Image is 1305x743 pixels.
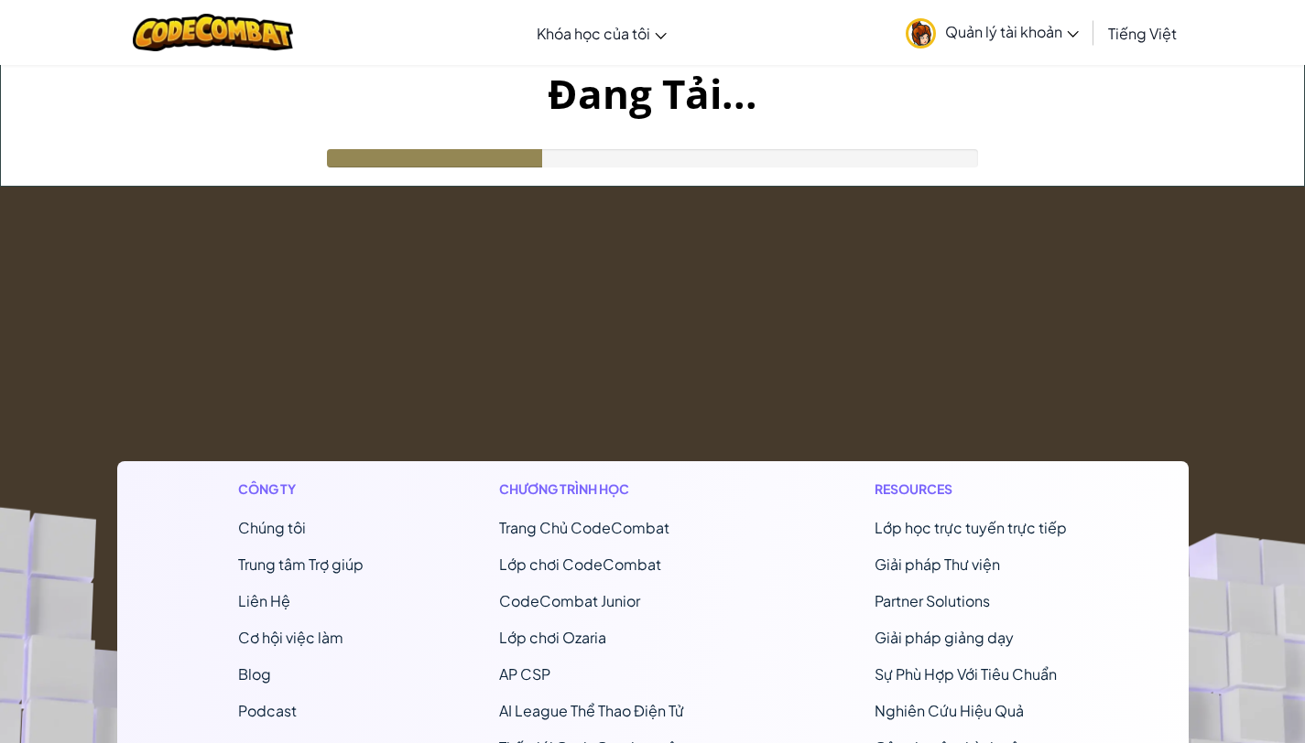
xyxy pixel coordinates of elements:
a: Tiếng Việt [1099,8,1186,58]
span: Quản lý tài khoản [945,22,1079,41]
img: CodeCombat logo [133,14,293,51]
a: Nghiên Cứu Hiệu Quả [875,701,1024,720]
a: Podcast [238,701,297,720]
a: AI League Thể Thao Điện Tử [499,701,684,720]
a: Quản lý tài khoản [897,4,1088,61]
h1: Đang Tải... [1,65,1304,122]
a: AP CSP [499,664,550,684]
a: Lớp chơi Ozaria [499,628,606,647]
a: Partner Solutions [875,591,990,610]
span: Trang Chủ CodeCombat [499,518,669,537]
a: Trung tâm Trợ giúp [238,555,364,574]
a: Lớp học trực tuyến trực tiếp [875,518,1067,537]
a: CodeCombat Junior [499,591,640,610]
a: Sự Phù Hợp Với Tiêu Chuẩn [875,664,1057,684]
a: Lớp chơi CodeCombat [499,555,661,574]
span: Tiếng Việt [1108,24,1177,43]
img: avatar [906,18,936,48]
a: Cơ hội việc làm [238,628,343,647]
h1: Chương trình học [499,479,740,499]
a: Blog [238,664,271,684]
span: Liên Hệ [238,591,290,610]
h1: Resources [875,479,1067,499]
a: Giải pháp Thư viện [875,555,1000,574]
span: Khóa học của tôi [537,24,650,43]
a: Giải pháp giảng dạy [875,628,1014,647]
a: Khóa học của tôi [527,8,676,58]
a: Chúng tôi [238,518,306,537]
h1: Công ty [238,479,364,499]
